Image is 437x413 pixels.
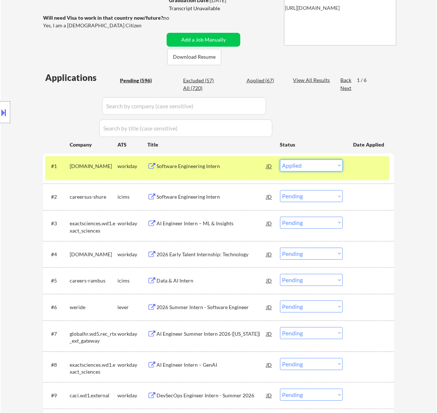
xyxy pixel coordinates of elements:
[70,220,117,234] div: exactsciences.wd1.exact_sciences
[156,220,267,227] div: AI Engineer Intern – ML & Insights
[156,251,267,258] div: 2026 Early Talent Internship: Technology
[43,15,165,21] strong: Will need Visa to work in that country now/future?:
[156,362,267,369] div: AI Engineer Intern – GenAI
[266,389,273,402] div: JD
[266,160,273,173] div: JD
[117,194,147,201] div: icims
[70,277,117,285] div: careers-rambus
[120,77,156,84] div: Pending (596)
[70,392,117,400] div: caci.wd1.external
[117,277,147,285] div: icims
[117,163,147,170] div: workday
[156,163,267,170] div: Software Engineering Intern
[183,85,220,92] div: All (720)
[167,49,221,65] button: Download Resume
[156,304,267,311] div: 2026 Summer Intern - Software Engineer
[167,33,240,47] button: Add a Job Manually
[280,138,343,151] div: Status
[51,331,64,338] div: #7
[156,277,267,285] div: Data & AI Intern
[51,194,64,201] div: #2
[247,77,283,84] div: Applied (67)
[51,362,64,369] div: #8
[357,77,374,84] div: 1 / 6
[266,248,273,261] div: JD
[70,194,117,201] div: careersus-shure
[99,120,272,137] input: Search by title (case sensitive)
[70,304,117,311] div: weride
[266,190,273,203] div: JD
[266,217,273,230] div: JD
[117,251,147,258] div: workday
[266,327,273,340] div: JD
[51,304,64,311] div: #6
[51,277,64,285] div: #5
[156,194,267,201] div: Software Engineering Intern
[117,331,147,338] div: workday
[51,220,64,227] div: #3
[117,141,147,148] div: ATS
[156,331,267,338] div: AI Engineer Summer Intern 2026 ([US_STATE])
[341,85,352,92] div: Next
[163,14,184,22] div: no
[266,358,273,371] div: JD
[70,251,117,258] div: [DOMAIN_NAME]
[70,331,117,345] div: globalhr.wd5.rec_rtx_ext_gateway
[293,77,332,84] div: View All Results
[117,392,147,400] div: workday
[353,141,386,148] div: Date Applied
[117,220,147,227] div: workday
[117,362,147,369] div: workday
[70,362,117,376] div: exactsciences.wd1.exact_sciences
[183,77,220,84] div: Excluded (57)
[266,274,273,287] div: JD
[147,141,273,148] div: Title
[51,392,64,400] div: #9
[43,22,166,29] div: Yes, I am a [DEMOGRAPHIC_DATA] Citizen
[156,392,267,400] div: DevSecOps Engineer Intern - Summer 2026
[266,301,273,314] div: JD
[51,251,64,258] div: #4
[117,304,147,311] div: lever
[341,77,352,84] div: Back
[102,97,266,115] input: Search by company (case sensitive)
